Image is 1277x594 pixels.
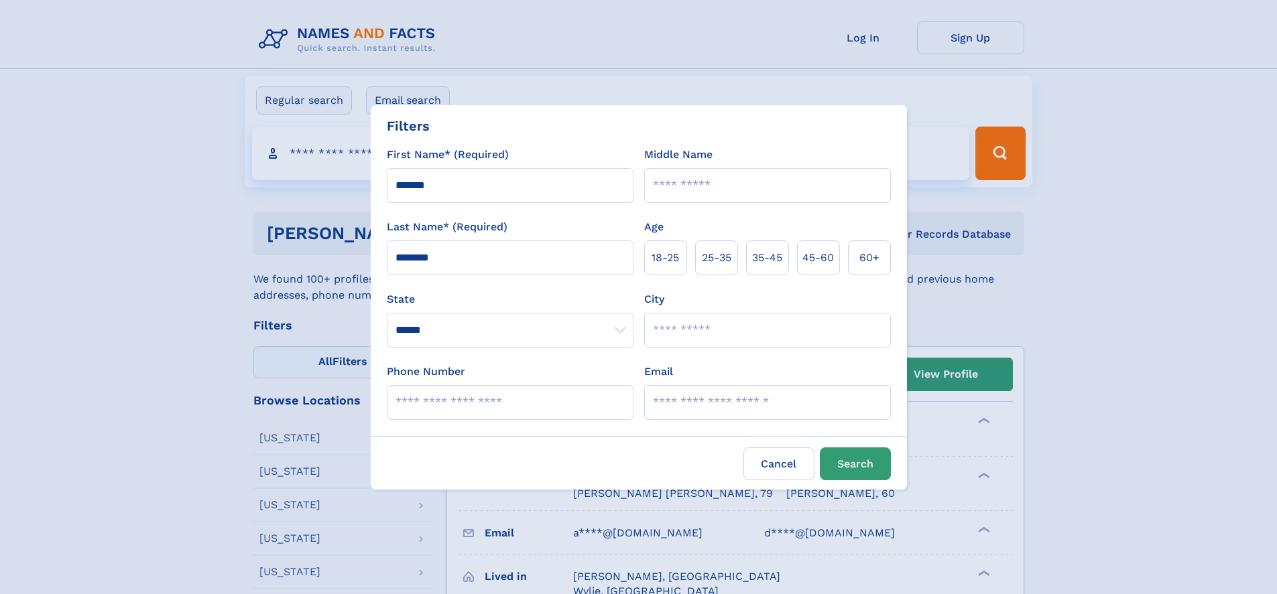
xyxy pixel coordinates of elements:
label: Phone Number [387,364,465,380]
label: Email [644,364,673,380]
span: 45‑60 [802,250,834,266]
span: 35‑45 [752,250,782,266]
label: City [644,291,664,307]
span: 25‑35 [702,250,731,266]
span: 18‑25 [652,250,679,266]
label: Last Name* (Required) [387,219,507,235]
label: Cancel [743,447,814,480]
div: Filters [387,116,430,136]
label: Middle Name [644,147,713,163]
label: Age [644,219,664,235]
label: First Name* (Required) [387,147,509,163]
label: State [387,291,633,307]
button: Search [820,447,891,480]
span: 60+ [859,250,879,266]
